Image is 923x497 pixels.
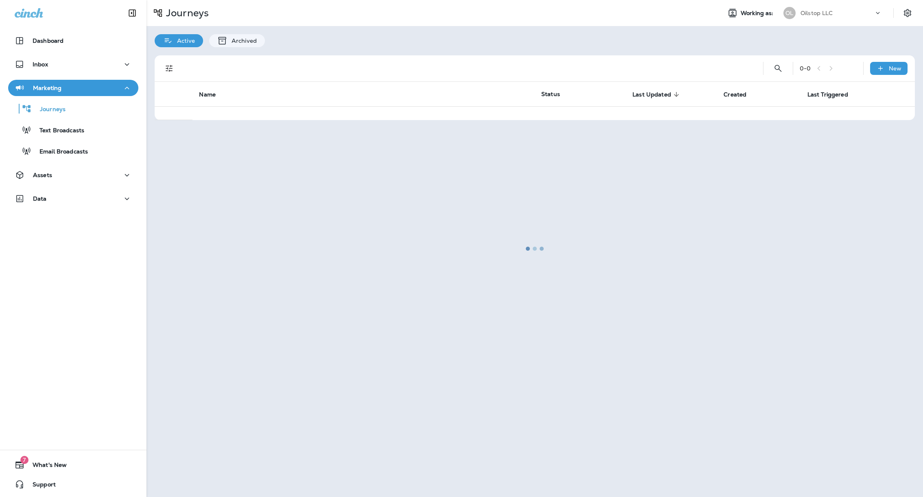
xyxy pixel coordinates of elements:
button: Assets [8,167,138,183]
p: New [889,65,901,72]
button: Dashboard [8,33,138,49]
button: Journeys [8,100,138,117]
p: Assets [33,172,52,178]
button: Email Broadcasts [8,142,138,160]
button: Support [8,476,138,493]
p: Journeys [32,106,66,114]
p: Inbox [33,61,48,68]
span: 7 [20,456,28,464]
button: Marketing [8,80,138,96]
p: Marketing [33,85,61,91]
p: Text Broadcasts [31,127,84,135]
p: Data [33,195,47,202]
button: Inbox [8,56,138,72]
p: Dashboard [33,37,63,44]
p: Email Broadcasts [31,148,88,156]
span: Support [24,481,56,491]
button: 7What's New [8,457,138,473]
span: What's New [24,462,67,471]
button: Data [8,190,138,207]
button: Text Broadcasts [8,121,138,138]
button: Collapse Sidebar [121,5,144,21]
